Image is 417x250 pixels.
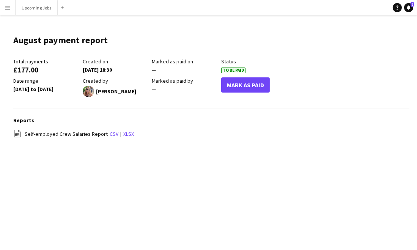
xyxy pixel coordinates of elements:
[152,77,217,84] div: Marked as paid by
[16,0,58,15] button: Upcoming Jobs
[25,131,108,137] span: Self-employed Crew Salaries Report
[221,77,270,93] button: Mark As Paid
[13,77,79,84] div: Date range
[13,66,79,73] div: £177.00
[83,77,148,84] div: Created by
[83,86,148,97] div: [PERSON_NAME]
[13,129,409,139] div: |
[152,58,217,65] div: Marked as paid on
[411,2,414,7] span: 2
[13,86,79,93] div: [DATE] to [DATE]
[110,131,118,137] a: csv
[83,66,148,73] div: [DATE] 18:30
[83,58,148,65] div: Created on
[123,131,134,137] a: xlsx
[13,117,409,124] h3: Reports
[221,58,287,65] div: Status
[221,68,245,73] span: To Be Paid
[152,86,156,93] span: —
[13,58,79,65] div: Total payments
[13,35,108,46] h1: August payment report
[152,66,156,73] span: —
[404,3,413,12] a: 2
